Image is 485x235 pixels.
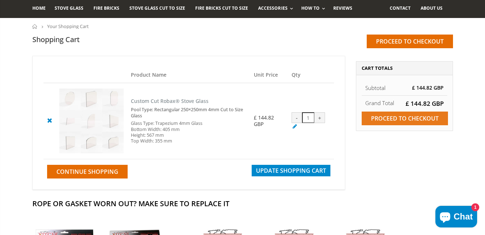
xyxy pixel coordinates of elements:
[131,98,209,104] a: Custom Cut Robax® Stove Glass
[55,5,83,11] span: Stove Glass
[421,5,443,11] span: About us
[258,5,287,11] span: Accessories
[131,121,246,144] div: Glass Type: Trapezium 4mm Glass Bottom Width: 405 mm Height: 567 mm Top Width: 355 mm
[32,35,80,44] h1: Shopping Cart
[362,65,393,71] span: Cart Totals
[292,112,302,123] div: -
[93,5,119,11] span: Fire Bricks
[365,99,394,107] strong: Grand Total
[252,165,330,176] button: Update Shopping Cart
[32,199,453,208] h2: Rope Or Gasket Worn Out? Make Sure To Replace It
[47,23,89,30] span: Your Shopping Cart
[314,112,325,123] div: +
[56,168,118,176] span: Continue Shopping
[32,24,38,29] a: Home
[362,112,448,125] input: Proceed to checkout
[32,5,46,11] span: Home
[59,89,124,153] img: Custom Cut Robax® Stove Glass - Rectangular 250×250mm 4mm Cut to Size Glass
[250,67,288,83] th: Unit Price
[131,107,246,119] div: Pool Type: Rectangular 250×250mm 4mm Cut to Size Glass
[301,5,320,11] span: How To
[127,67,250,83] th: Product Name
[390,5,411,11] span: Contact
[129,5,185,11] span: Stove Glass Cut To Size
[195,5,248,11] span: Fire Bricks Cut To Size
[365,84,385,91] span: Subtotal
[256,167,326,175] span: Update Shopping Cart
[333,5,352,11] span: Reviews
[433,206,479,229] inbox-online-store-chat: Shopify online store chat
[288,67,334,83] th: Qty
[367,35,453,48] input: Proceed to checkout
[254,114,274,127] span: £ 144.82 GBP
[47,165,128,178] a: Continue Shopping
[406,99,444,108] span: £ 144.82 GBP
[412,84,444,91] span: £ 144.82 GBP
